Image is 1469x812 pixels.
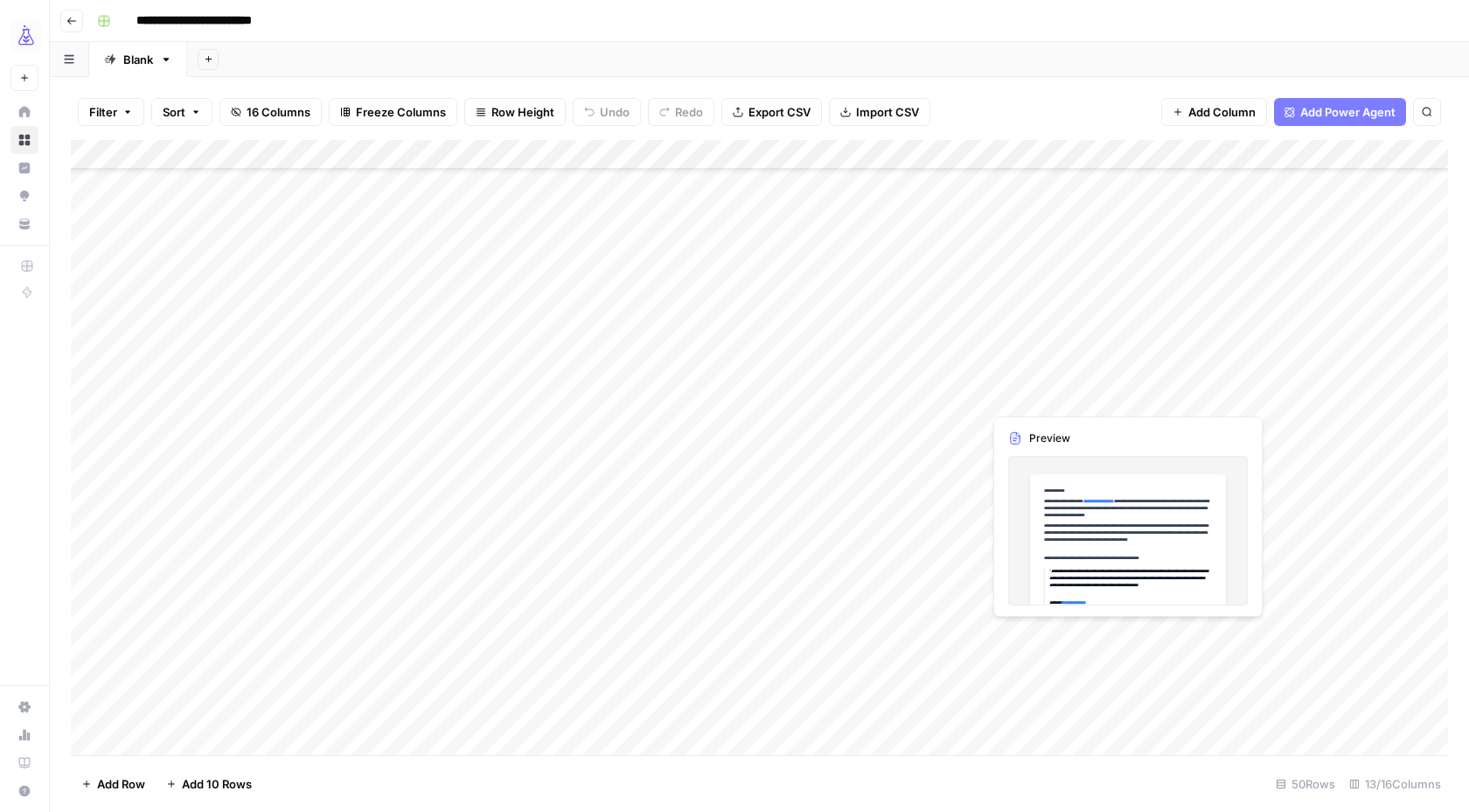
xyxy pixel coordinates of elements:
[163,103,185,121] span: Sort
[675,103,703,121] span: Redo
[10,126,38,154] a: Browse
[10,98,38,126] a: Home
[464,98,566,126] button: Row Height
[219,98,322,126] button: 16 Columns
[600,103,630,121] span: Undo
[1161,98,1267,126] button: Add Column
[1342,770,1448,798] div: 13/16 Columns
[89,42,187,77] a: Blank
[151,98,212,126] button: Sort
[89,103,117,121] span: Filter
[10,749,38,777] a: Learning Hub
[10,20,42,52] img: AirOps Growth Logo
[123,51,153,68] div: Blank
[329,98,457,126] button: Freeze Columns
[10,154,38,182] a: Insights
[97,775,145,793] span: Add Row
[10,693,38,721] a: Settings
[10,210,38,238] a: Your Data
[648,98,714,126] button: Redo
[721,98,822,126] button: Export CSV
[356,103,446,121] span: Freeze Columns
[829,98,930,126] button: Import CSV
[573,98,641,126] button: Undo
[71,770,156,798] button: Add Row
[10,721,38,749] a: Usage
[156,770,262,798] button: Add 10 Rows
[182,775,252,793] span: Add 10 Rows
[856,103,919,121] span: Import CSV
[1300,103,1396,121] span: Add Power Agent
[10,777,38,805] button: Help + Support
[10,182,38,210] a: Opportunities
[748,103,811,121] span: Export CSV
[78,98,144,126] button: Filter
[1274,98,1406,126] button: Add Power Agent
[491,103,554,121] span: Row Height
[1269,770,1342,798] div: 50 Rows
[1188,103,1256,121] span: Add Column
[10,14,38,58] button: Workspace: AirOps Growth
[247,103,310,121] span: 16 Columns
